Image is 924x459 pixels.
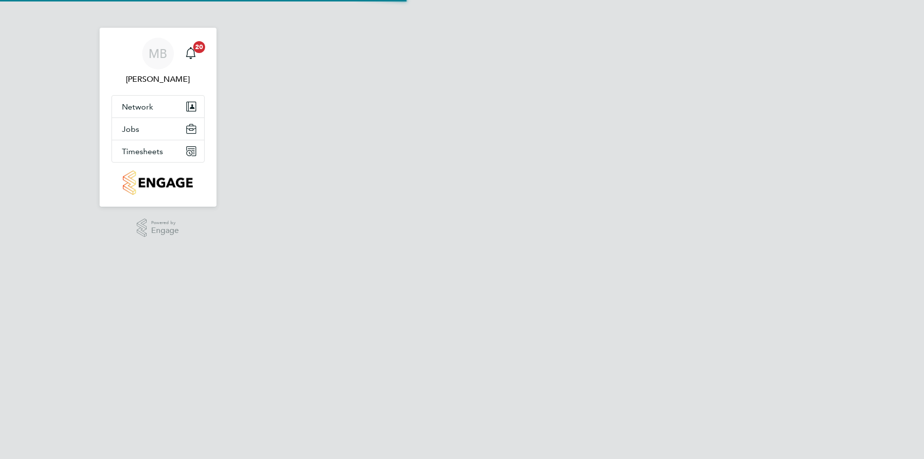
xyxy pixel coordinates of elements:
a: Go to home page [111,171,205,195]
nav: Main navigation [100,28,217,207]
span: Network [122,102,153,112]
span: Mihai Balan [111,73,205,85]
a: MB[PERSON_NAME] [111,38,205,85]
span: 20 [193,41,205,53]
span: Powered by [151,219,179,227]
span: Timesheets [122,147,163,156]
img: countryside-properties-logo-retina.png [123,171,193,195]
span: Jobs [122,124,139,134]
span: MB [149,47,167,60]
a: Powered byEngage [137,219,179,237]
span: Engage [151,227,179,235]
button: Timesheets [112,140,204,162]
a: 20 [181,38,201,69]
button: Jobs [112,118,204,140]
button: Network [112,96,204,117]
